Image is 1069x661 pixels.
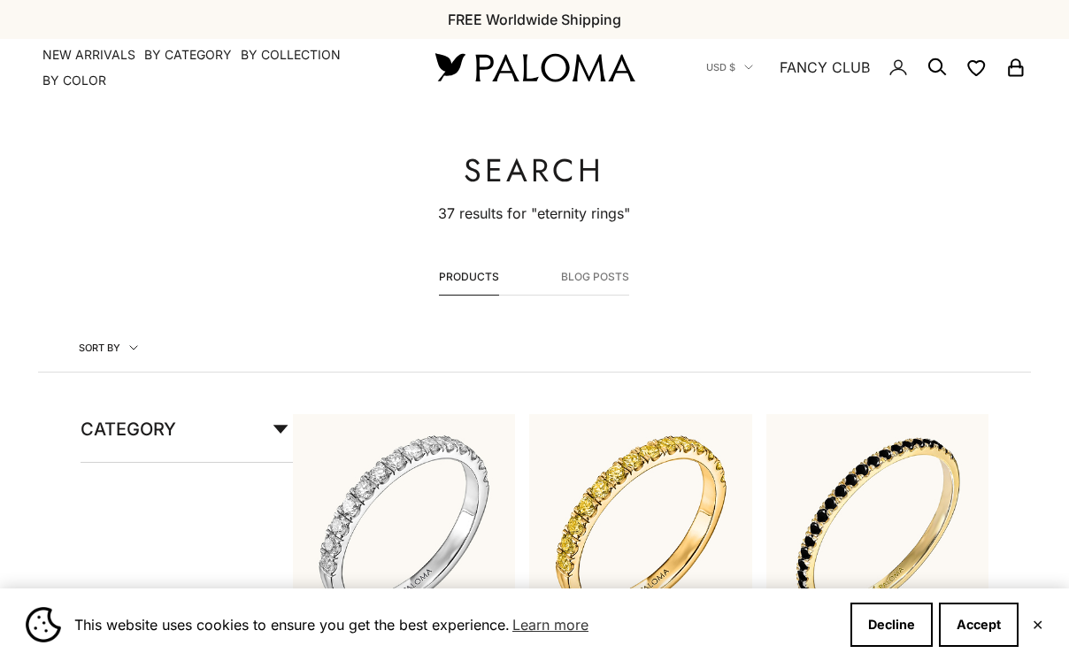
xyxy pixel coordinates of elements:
summary: By Collection [241,46,341,64]
button: Blog posts [561,268,629,295]
a: NEW ARRIVALS [42,46,135,64]
nav: Secondary navigation [706,39,1027,96]
button: Products [439,268,499,295]
button: Decline [850,603,933,647]
button: Accept [939,603,1019,647]
img: #YellowGold [766,414,989,637]
summary: By Category [144,46,232,64]
a: FANCY CLUB [780,56,870,79]
img: #WhiteGold [293,414,516,637]
span: This website uses cookies to ensure you get the best experience. [74,611,836,638]
summary: By Color [42,72,106,89]
button: Sort by [38,324,179,372]
p: 37 results for "eternity rings" [438,202,630,225]
span: USD $ [706,59,735,75]
nav: Primary navigation [42,46,393,89]
img: Cookie banner [26,607,61,642]
p: FREE Worldwide Shipping [448,8,621,31]
button: USD $ [706,59,753,75]
button: Close [1032,619,1043,630]
span: Category [81,414,176,444]
span: Sort by [79,340,138,356]
a: Learn more [510,611,591,638]
img: #YellowGold [529,414,752,637]
h1: Search [438,152,630,188]
summary: Category [81,414,293,462]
